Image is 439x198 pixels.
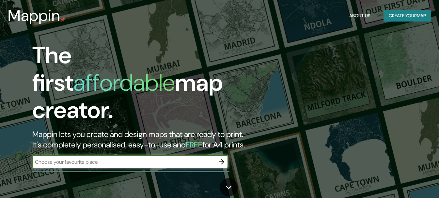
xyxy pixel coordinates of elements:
h1: The first map creator. [32,42,252,129]
h2: Mappin lets you create and design maps that are ready to print. It's completely personalised, eas... [32,129,252,150]
h1: affordable [73,68,175,98]
img: mappin-pin [60,17,66,22]
input: Choose your favourite place [32,158,215,166]
button: Create yourmap [384,10,431,22]
h3: Mappin [8,7,60,25]
button: About Us [347,10,373,22]
h5: FREE [186,140,202,150]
